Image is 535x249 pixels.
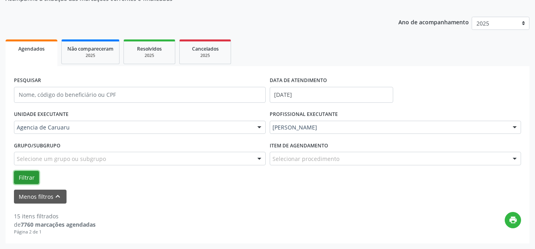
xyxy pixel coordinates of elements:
[398,17,469,27] p: Ano de acompanhamento
[14,220,96,229] div: de
[129,53,169,59] div: 2025
[14,212,96,220] div: 15 itens filtrados
[14,229,96,235] div: Página 2 de 1
[21,221,96,228] strong: 7760 marcações agendadas
[505,212,521,228] button: print
[270,75,327,87] label: DATA DE ATENDIMENTO
[272,155,339,163] span: Selecionar procedimento
[14,139,61,152] label: Grupo/Subgrupo
[53,192,62,201] i: keyboard_arrow_up
[192,45,219,52] span: Cancelados
[67,45,114,52] span: Não compareceram
[270,139,328,152] label: Item de agendamento
[17,155,106,163] span: Selecione um grupo ou subgrupo
[509,216,517,224] i: print
[14,190,67,204] button: Menos filtroskeyboard_arrow_up
[270,87,394,103] input: Selecione um intervalo
[67,53,114,59] div: 2025
[18,45,45,52] span: Agendados
[137,45,162,52] span: Resolvidos
[185,53,225,59] div: 2025
[14,75,41,87] label: PESQUISAR
[14,108,69,121] label: UNIDADE EXECUTANTE
[272,124,505,131] span: [PERSON_NAME]
[17,124,249,131] span: Agencia de Caruaru
[270,108,338,121] label: PROFISSIONAL EXECUTANTE
[14,171,39,184] button: Filtrar
[14,87,266,103] input: Nome, código do beneficiário ou CPF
